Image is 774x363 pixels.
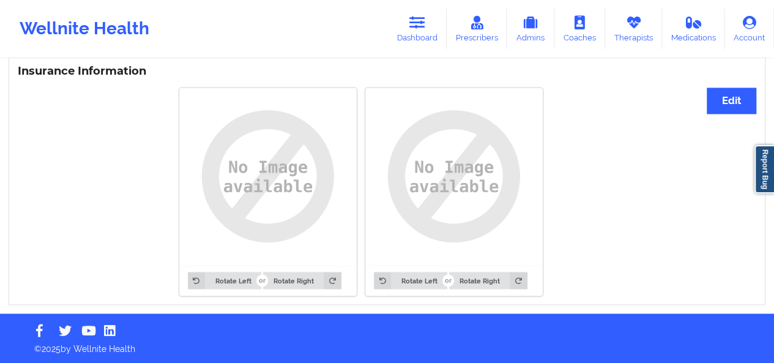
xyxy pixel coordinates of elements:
[554,9,605,49] a: Coaches
[263,272,341,289] button: Rotate Right
[724,9,774,49] a: Account
[707,88,756,114] button: Edit
[662,9,725,49] a: Medications
[388,9,447,49] a: Dashboard
[18,64,756,78] h3: Insurance Information
[374,96,534,256] img: uy8AAAAYdEVYdFRodW1iOjpJbWFnZTo6SGVpZ2h0ADUxMo+NU4EAAAAXdEVYdFRodW1iOjpJbWFnZTo6V2lkdGgANTEyHHwD3...
[374,272,447,289] button: Rotate Left
[754,145,774,193] a: Report Bug
[507,9,554,49] a: Admins
[188,96,348,256] img: uy8AAAAYdEVYdFRodW1iOjpJbWFnZTo6SGVpZ2h0ADUxMo+NU4EAAAAXdEVYdFRodW1iOjpJbWFnZTo6V2lkdGgANTEyHHwD3...
[188,272,261,289] button: Rotate Left
[447,9,507,49] a: Prescribers
[449,272,527,289] button: Rotate Right
[605,9,662,49] a: Therapists
[26,334,748,354] p: © 2025 by Wellnite Health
